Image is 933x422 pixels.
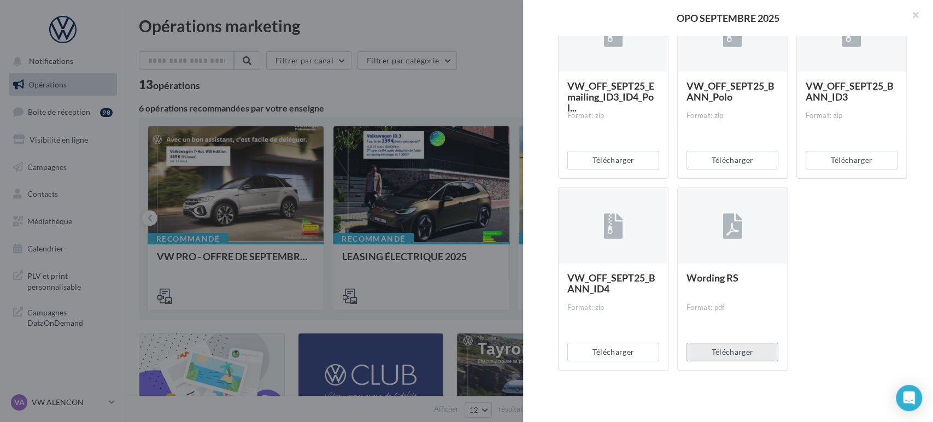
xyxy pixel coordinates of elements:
span: VW_OFF_SEPT25_BANN_ID3 [806,80,894,103]
button: Télécharger [806,151,897,169]
span: Wording RS [686,272,738,284]
span: VW_OFF_SEPT25_BANN_ID4 [567,272,655,295]
div: Format: zip [567,111,659,121]
button: Télécharger [686,151,778,169]
span: VW_OFF_SEPT25_BANN_Polo [686,80,774,103]
div: Format: zip [806,111,897,121]
button: Télécharger [567,343,659,361]
button: Télécharger [567,151,659,169]
button: Télécharger [686,343,778,361]
span: VW_OFF_SEPT25_Emailing_ID3_ID4_Pol... [567,80,654,114]
div: Format: zip [686,111,778,121]
div: Format: pdf [686,303,778,313]
div: OPO SEPTEMBRE 2025 [541,13,916,23]
div: Open Intercom Messenger [896,385,922,411]
div: Format: zip [567,303,659,313]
